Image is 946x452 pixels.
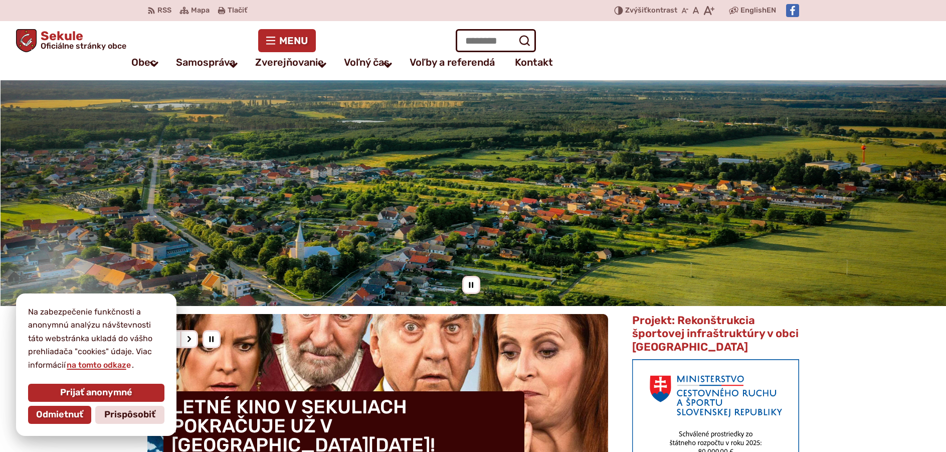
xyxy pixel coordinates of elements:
button: Prispôsobiť [95,406,164,424]
button: Otvoriť podmenu pre [143,52,166,76]
a: na tomto odkaze [66,360,132,370]
button: Otvoriť podmenu pre [376,53,400,77]
span: Oficiálne stránky obce [41,42,126,50]
a: Samospráva [176,52,235,72]
span: Prijať anonymné [60,387,132,398]
span: Prispôsobiť [104,409,155,420]
button: Otvoriť podmenu pre [222,53,245,77]
button: Prijať anonymné [28,384,164,402]
a: Kontakt [515,52,553,72]
button: Odmietnuť [28,406,91,424]
span: EN [767,5,776,17]
button: Menu [258,29,316,52]
a: Zverejňovanie [255,52,324,72]
a: Voľby a referendá [410,52,495,72]
span: RSS [157,5,171,17]
a: English EN [738,5,778,17]
span: Zvýšiť [625,6,647,15]
span: kontrast [625,7,677,15]
a: Voľný čas [344,52,390,72]
p: Na zabezpečenie funkčnosti a anonymnú analýzu návštevnosti táto webstránka ukladá do vášho prehli... [28,306,164,372]
span: Tlačiť [228,7,247,15]
div: Pozastaviť pohyb slajdera [203,330,221,348]
span: Odmietnuť [36,409,83,420]
span: Projekt: Rekonštrukcia športovej infraštruktúry v obci [GEOGRAPHIC_DATA] [632,314,799,354]
button: Otvoriť podmenu pre Zverejňovanie [311,53,334,77]
span: English [740,5,767,17]
div: Pozastaviť pohyb slajdera [462,276,480,294]
a: Obec [131,52,156,72]
h1: Sekule [37,30,126,50]
span: Menu [279,37,308,45]
img: Prejsť na domovskú stránku [16,29,37,52]
img: Prejsť na Facebook stránku [786,4,799,17]
a: Logo Sekule, prejsť na domovskú stránku. [16,29,126,52]
span: Mapa [191,5,210,17]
